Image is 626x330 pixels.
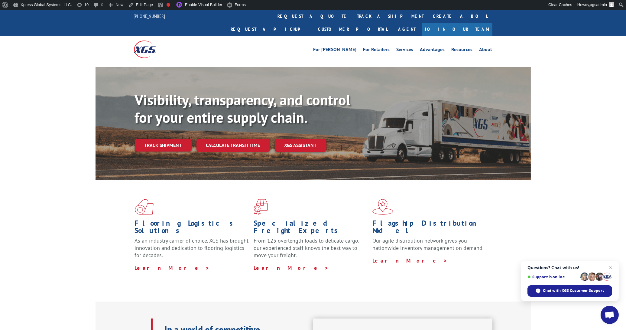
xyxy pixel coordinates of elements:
b: Visibility, transparency, and control for your entire supply chain. [135,90,351,127]
a: XGS ASSISTANT [275,139,326,152]
h1: Flooring Logistics Solutions [135,220,249,237]
a: Learn More > [254,264,329,271]
a: For [PERSON_NAME] [313,47,357,54]
a: track a shipment [353,10,429,23]
a: Join Our Team [422,23,492,36]
span: xgsadmin [590,2,607,7]
p: From 123 overlength loads to delicate cargo, our experienced staff knows the best way to move you... [254,237,368,264]
span: Our agile distribution network gives you nationwide inventory management on demand. [372,237,484,251]
a: Create a BOL [429,10,492,23]
a: [PHONE_NUMBER] [134,13,165,19]
h1: Specialized Freight Experts [254,220,368,237]
a: request a quote [273,10,353,23]
a: Learn More > [372,257,448,264]
a: Advantages [420,47,445,54]
a: Learn More > [135,264,210,271]
span: Chat with XGS Customer Support [543,288,604,293]
span: As an industry carrier of choice, XGS has brought innovation and dedication to flooring logistics... [135,237,249,259]
a: About [479,47,492,54]
a: Request a pickup [226,23,314,36]
a: Services [397,47,414,54]
a: Customer Portal [314,23,392,36]
h1: Flagship Distribution Model [372,220,487,237]
img: xgs-icon-focused-on-flooring-red [254,199,268,215]
span: Close chat [607,264,614,271]
img: xgs-icon-flagship-distribution-model-red [372,199,393,215]
a: Resources [452,47,473,54]
div: Chat with XGS Customer Support [527,285,612,297]
img: xgs-icon-total-supply-chain-intelligence-red [135,199,154,215]
a: Track shipment [135,139,192,152]
span: Questions? Chat with us! [527,265,612,270]
a: For Retailers [363,47,390,54]
a: Calculate transit time [196,139,270,152]
div: Focus keyphrase not set [167,3,170,7]
div: Open chat [601,306,619,324]
span: Support is online [527,275,578,279]
a: Agent [392,23,422,36]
